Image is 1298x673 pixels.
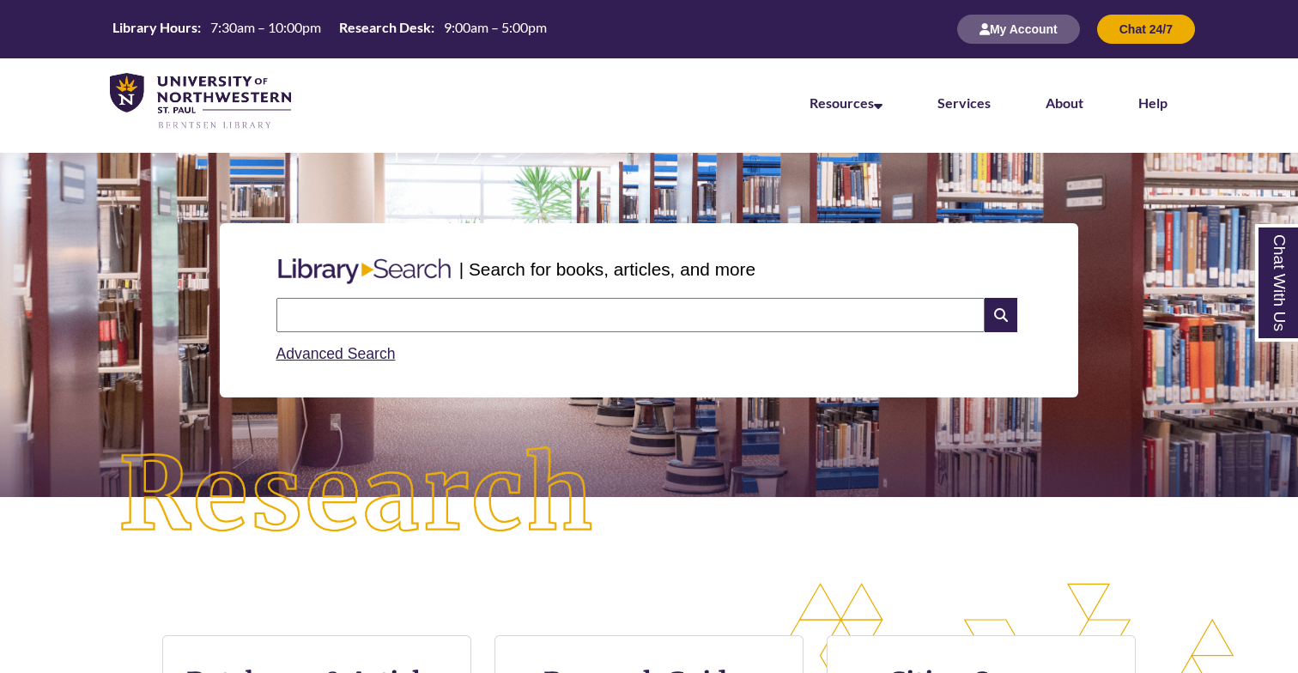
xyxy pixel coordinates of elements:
[270,252,459,291] img: Libary Search
[106,18,554,39] table: Hours Today
[1138,94,1168,111] a: Help
[957,15,1080,44] button: My Account
[110,73,291,130] img: UNWSP Library Logo
[106,18,203,37] th: Library Hours:
[210,19,321,35] span: 7:30am – 10:00pm
[106,18,554,41] a: Hours Today
[1097,15,1195,44] button: Chat 24/7
[459,256,755,282] p: | Search for books, articles, and more
[276,345,396,362] a: Advanced Search
[332,18,437,37] th: Research Desk:
[810,94,883,111] a: Resources
[985,298,1017,332] i: Search
[65,394,649,597] img: Research
[1097,21,1195,36] a: Chat 24/7
[937,94,991,111] a: Services
[444,19,547,35] span: 9:00am – 5:00pm
[1046,94,1083,111] a: About
[957,21,1080,36] a: My Account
